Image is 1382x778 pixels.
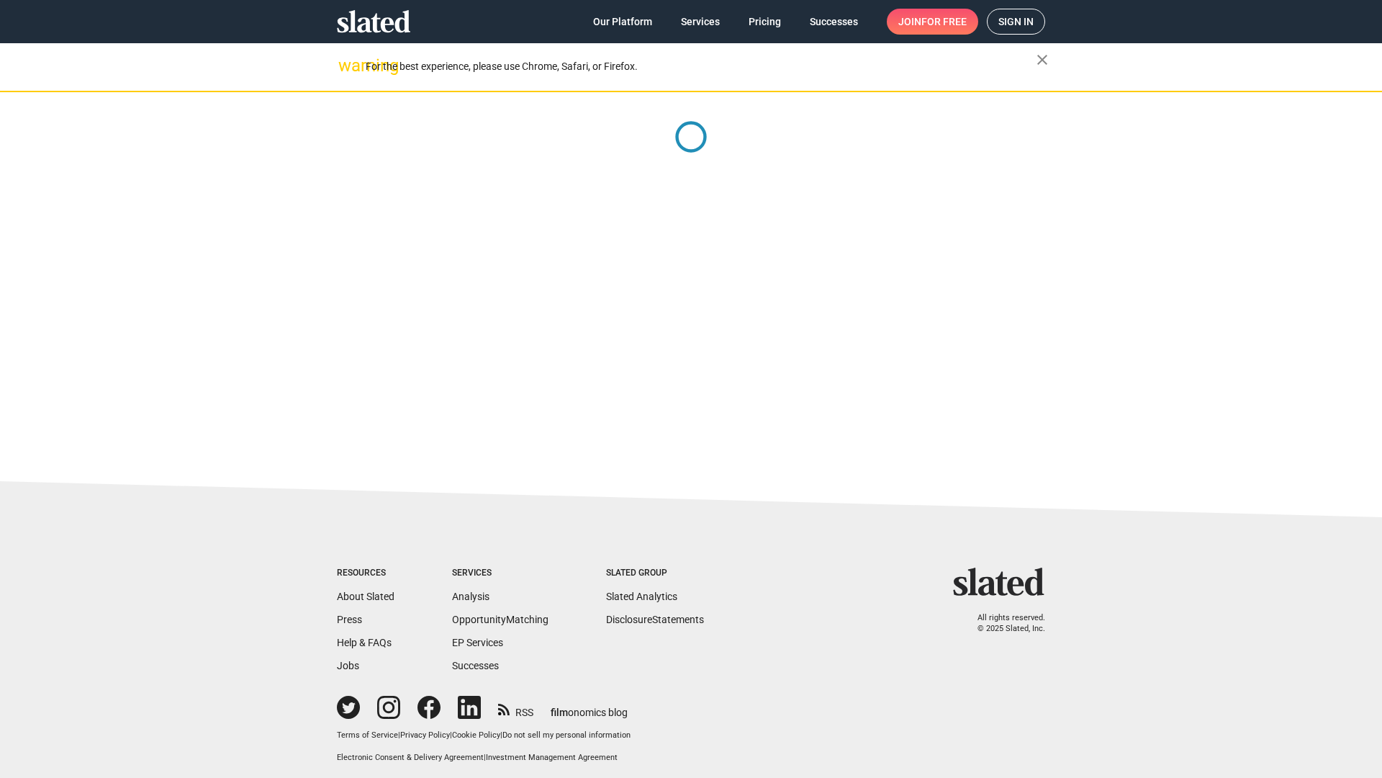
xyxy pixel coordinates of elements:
[551,694,628,720] a: filmonomics blog
[593,9,652,35] span: Our Platform
[962,613,1045,634] p: All rights reserved. © 2025 Slated, Inc.
[898,9,967,35] span: Join
[400,730,450,740] a: Privacy Policy
[681,9,720,35] span: Services
[498,697,533,720] a: RSS
[500,730,502,740] span: |
[398,730,400,740] span: |
[887,9,978,35] a: Joinfor free
[484,753,486,762] span: |
[337,753,484,762] a: Electronic Consent & Delivery Agreement
[452,568,548,579] div: Services
[337,730,398,740] a: Terms of Service
[606,614,704,625] a: DisclosureStatements
[452,591,489,602] a: Analysis
[338,57,356,74] mat-icon: warning
[337,614,362,625] a: Press
[998,9,1034,34] span: Sign in
[551,707,568,718] span: film
[502,730,631,741] button: Do not sell my personal information
[921,9,967,35] span: for free
[606,568,704,579] div: Slated Group
[337,591,394,602] a: About Slated
[486,753,618,762] a: Investment Management Agreement
[810,9,858,35] span: Successes
[1034,51,1051,68] mat-icon: close
[450,730,452,740] span: |
[337,660,359,671] a: Jobs
[987,9,1045,35] a: Sign in
[669,9,731,35] a: Services
[749,9,781,35] span: Pricing
[337,568,394,579] div: Resources
[452,660,499,671] a: Successes
[737,9,792,35] a: Pricing
[606,591,677,602] a: Slated Analytics
[366,57,1036,76] div: For the best experience, please use Chrome, Safari, or Firefox.
[337,637,392,648] a: Help & FAQs
[452,637,503,648] a: EP Services
[582,9,664,35] a: Our Platform
[452,730,500,740] a: Cookie Policy
[452,614,548,625] a: OpportunityMatching
[798,9,870,35] a: Successes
